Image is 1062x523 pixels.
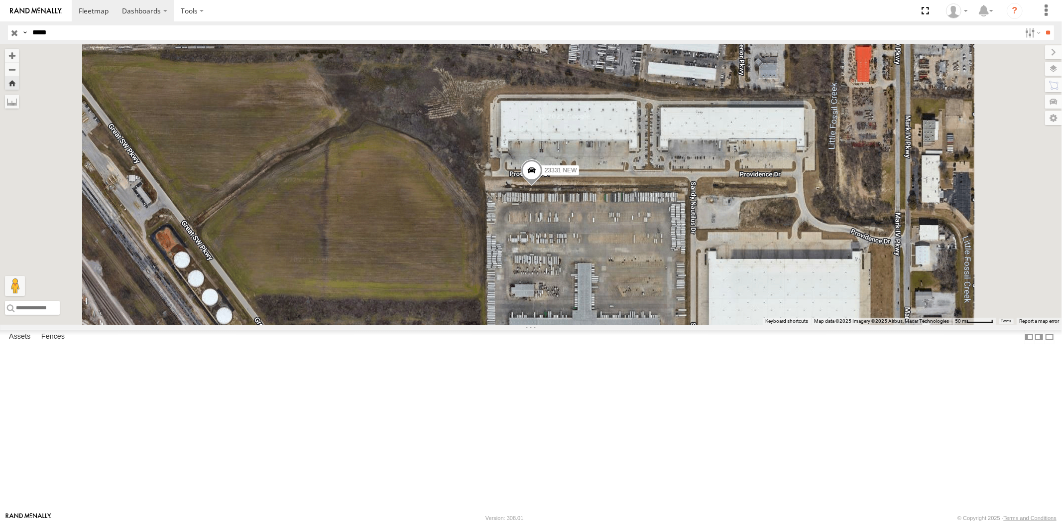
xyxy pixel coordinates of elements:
[10,7,62,14] img: rand-logo.svg
[1019,318,1059,324] a: Report a map error
[5,49,19,62] button: Zoom in
[1045,111,1062,125] label: Map Settings
[36,330,70,344] label: Fences
[4,330,35,344] label: Assets
[957,515,1057,521] div: © Copyright 2025 -
[5,76,19,90] button: Zoom Home
[1024,330,1034,344] label: Dock Summary Table to the Left
[1007,3,1023,19] i: ?
[955,318,966,324] span: 50 m
[5,513,51,523] a: Visit our Website
[1034,330,1044,344] label: Dock Summary Table to the Right
[485,515,523,521] div: Version: 308.01
[1001,319,1012,323] a: Terms (opens in new tab)
[1045,330,1055,344] label: Hide Summary Table
[21,25,29,40] label: Search Query
[765,318,808,325] button: Keyboard shortcuts
[1004,515,1057,521] a: Terms and Conditions
[5,276,25,296] button: Drag Pegman onto the map to open Street View
[1021,25,1043,40] label: Search Filter Options
[5,95,19,109] label: Measure
[814,318,949,324] span: Map data ©2025 Imagery ©2025 Airbus, Maxar Technologies
[5,62,19,76] button: Zoom out
[943,3,971,18] div: Sardor Khadjimedov
[544,167,577,174] span: 23331 NEW
[952,318,996,325] button: Map Scale: 50 m per 50 pixels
